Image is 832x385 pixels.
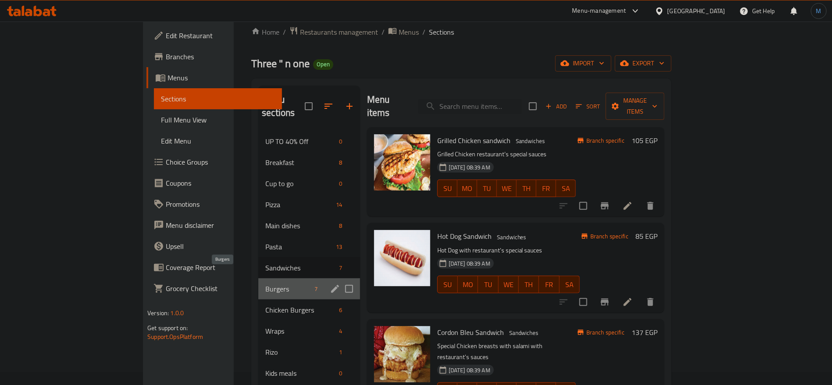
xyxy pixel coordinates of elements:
[437,341,576,363] p: Special Chicken breasts with salami with restaurant's sauces
[265,305,336,315] span: Chicken Burgers
[388,26,419,38] a: Menus
[166,220,275,230] span: Menu disclaimer
[458,276,478,293] button: MO
[166,51,275,62] span: Branches
[542,100,570,113] span: Add item
[437,245,580,256] p: Hot Dog with restaurant's special sauces
[367,93,408,119] h2: Menu items
[622,201,633,211] a: Edit menu item
[497,180,517,197] button: WE
[147,331,203,342] a: Support.OpsPlatform
[265,284,311,294] span: Burgers
[166,283,275,294] span: Grocery Checklist
[154,109,282,130] a: Full Menu View
[668,6,725,16] div: [GEOGRAPHIC_DATA]
[166,178,275,188] span: Coupons
[265,136,336,147] span: UP TO 40% Off
[251,26,671,38] nav: breadcrumb
[161,136,275,146] span: Edit Menu
[336,326,346,336] div: items
[615,55,671,72] button: export
[336,369,346,378] span: 0
[161,115,275,125] span: Full Menu View
[437,276,458,293] button: SU
[622,297,633,307] a: Edit menu item
[540,182,553,195] span: FR
[146,46,282,67] a: Branches
[336,222,346,230] span: 8
[336,180,346,188] span: 0
[543,278,556,291] span: FR
[146,67,282,88] a: Menus
[542,100,570,113] button: Add
[258,194,360,215] div: Pizza14
[570,100,606,113] span: Sort items
[283,27,286,37] li: /
[146,215,282,236] a: Menu disclaimer
[517,180,536,197] button: TH
[146,173,282,194] a: Coupons
[333,199,346,210] div: items
[506,328,542,338] span: Sandwiches
[583,328,628,337] span: Branch specific
[445,259,494,268] span: [DATE] 08:39 AM
[445,366,494,374] span: [DATE] 08:39 AM
[154,130,282,151] a: Edit Menu
[640,291,661,313] button: delete
[512,136,549,147] div: Sandwiches
[512,136,549,146] span: Sandwiches
[265,157,336,168] span: Breakfast
[258,152,360,173] div: Breakfast8
[636,230,657,242] h6: 85 EGP
[382,27,385,37] li: /
[289,26,378,38] a: Restaurants management
[336,368,346,378] div: items
[478,276,498,293] button: TU
[265,199,332,210] span: Pizza
[560,182,572,195] span: SA
[258,257,360,278] div: Sandwiches7
[437,134,511,147] span: Grilled Chicken sandwich
[336,347,346,357] div: items
[493,232,530,242] span: Sandwiches
[258,342,360,363] div: Rizo1
[632,134,657,147] h6: 105 EGP
[399,27,419,37] span: Menus
[336,136,346,147] div: items
[555,55,611,72] button: import
[336,348,346,356] span: 1
[300,97,318,115] span: Select all sections
[336,305,346,315] div: items
[339,96,360,117] button: Add section
[536,180,556,197] button: FR
[576,101,600,112] span: Sort
[520,182,533,195] span: TH
[522,278,536,291] span: TH
[445,163,494,172] span: [DATE] 08:39 AM
[562,58,604,69] span: import
[519,276,539,293] button: TH
[265,347,336,357] div: Rizo
[437,149,576,160] p: Grilled Chicken restaurant's special sauces
[481,182,493,195] span: TU
[429,27,454,37] span: Sections
[640,195,661,216] button: delete
[265,178,336,189] span: Cup to go
[574,100,602,113] button: Sort
[265,263,336,273] span: Sandwiches
[146,257,282,278] a: Coverage Report
[482,278,495,291] span: TU
[146,236,282,257] a: Upsell
[457,180,477,197] button: MO
[336,264,346,272] span: 7
[461,278,475,291] span: MO
[336,220,346,231] div: items
[258,299,360,320] div: Chicken Burgers6
[166,157,275,167] span: Choice Groups
[265,220,336,231] div: Main dishes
